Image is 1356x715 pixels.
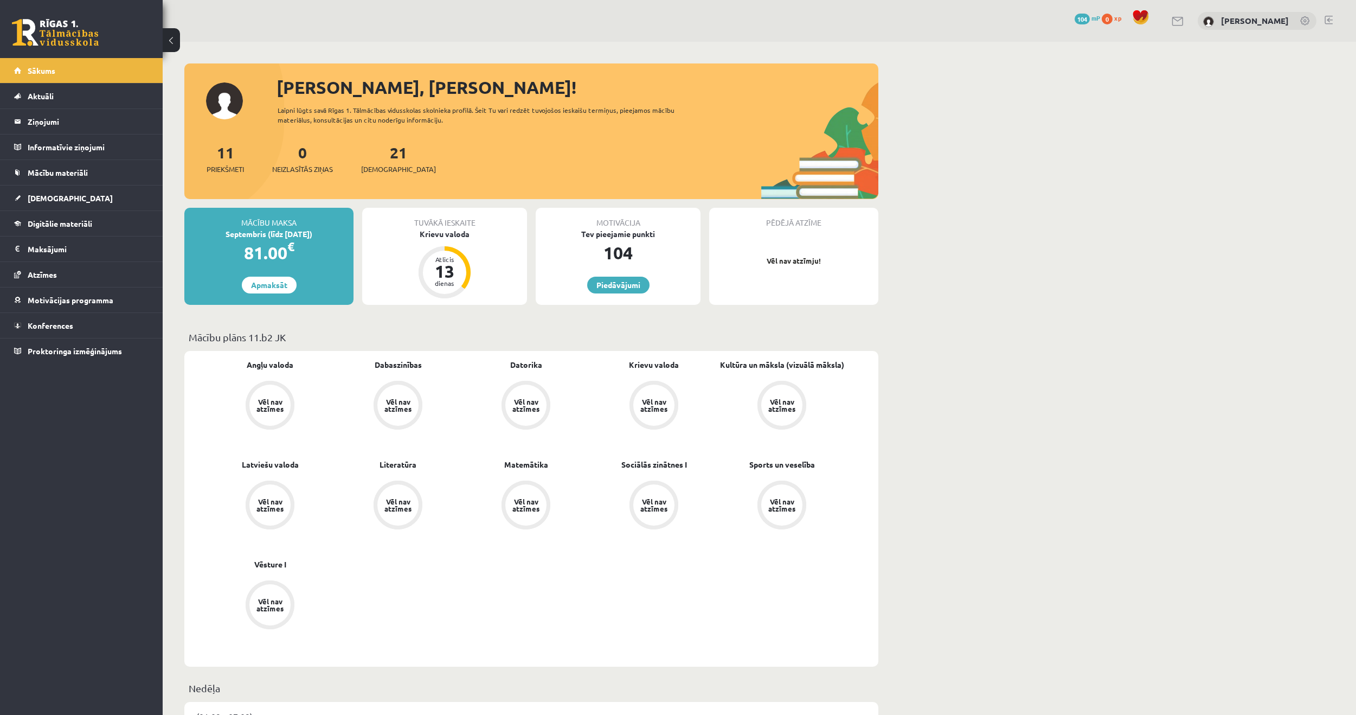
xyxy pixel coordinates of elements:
div: Vēl nav atzīmes [767,498,797,512]
p: Vēl nav atzīmju! [715,256,873,266]
span: Priekšmeti [207,164,244,175]
a: Angļu valoda [247,359,293,371]
a: Vēl nav atzīmes [718,481,846,532]
a: Vēl nav atzīmes [206,580,334,631]
a: 11Priekšmeti [207,143,244,175]
div: Mācību maksa [184,208,354,228]
a: [PERSON_NAME] [1221,15,1289,26]
span: Atzīmes [28,270,57,279]
span: Mācību materiāli [28,168,88,177]
p: Mācību plāns 11.b2 JK [189,330,874,344]
span: Sākums [28,66,55,75]
div: Vēl nav atzīmes [511,398,541,412]
span: € [287,239,294,254]
a: Sociālās zinātnes I [621,459,687,470]
a: Aktuāli [14,84,149,108]
legend: Maksājumi [28,237,149,261]
a: 0Neizlasītās ziņas [272,143,333,175]
span: Neizlasītās ziņas [272,164,333,175]
a: Vēl nav atzīmes [206,381,334,432]
span: [DEMOGRAPHIC_DATA] [28,193,113,203]
a: Vēl nav atzīmes [590,481,718,532]
a: Matemātika [504,459,548,470]
a: Apmaksāt [242,277,297,293]
div: 13 [428,263,461,280]
a: [DEMOGRAPHIC_DATA] [14,186,149,210]
a: 21[DEMOGRAPHIC_DATA] [361,143,436,175]
div: Vēl nav atzīmes [255,498,285,512]
a: Vēl nav atzīmes [718,381,846,432]
a: Vēl nav atzīmes [462,481,590,532]
a: Latviešu valoda [242,459,299,470]
a: Vēl nav atzīmes [462,381,590,432]
a: Informatīvie ziņojumi [14,135,149,159]
span: Motivācijas programma [28,295,113,305]
div: Pēdējā atzīme [709,208,878,228]
span: [DEMOGRAPHIC_DATA] [361,164,436,175]
div: Vēl nav atzīmes [383,398,413,412]
div: Vēl nav atzīmes [383,498,413,512]
a: 0 xp [1102,14,1127,22]
div: Vēl nav atzīmes [767,398,797,412]
a: Vēl nav atzīmes [206,481,334,532]
a: Krievu valoda [629,359,679,371]
a: Digitālie materiāli [14,211,149,236]
div: Vēl nav atzīmes [639,498,669,512]
div: Laipni lūgts savā Rīgas 1. Tālmācības vidusskolas skolnieka profilā. Šeit Tu vari redzēt tuvojošo... [278,105,694,125]
span: 104 [1075,14,1090,24]
div: Vēl nav atzīmes [255,398,285,412]
div: Tuvākā ieskaite [362,208,527,228]
span: Aktuāli [28,91,54,101]
a: Kultūra un māksla (vizuālā māksla) [720,359,844,371]
a: Vēl nav atzīmes [590,381,718,432]
div: [PERSON_NAME], [PERSON_NAME]! [277,74,878,100]
div: 81.00 [184,240,354,266]
span: 0 [1102,14,1113,24]
span: Proktoringa izmēģinājums [28,346,122,356]
div: Vēl nav atzīmes [255,598,285,612]
a: Krievu valoda Atlicis 13 dienas [362,228,527,300]
a: Ziņojumi [14,109,149,134]
a: Atzīmes [14,262,149,287]
legend: Ziņojumi [28,109,149,134]
a: Dabaszinības [375,359,422,371]
a: Vēl nav atzīmes [334,381,462,432]
a: Proktoringa izmēģinājums [14,339,149,363]
span: Digitālie materiāli [28,219,92,228]
p: Nedēļa [189,681,874,695]
a: Mācību materiāli [14,160,149,185]
a: Vēl nav atzīmes [334,481,462,532]
div: Septembris (līdz [DATE]) [184,228,354,240]
a: Sākums [14,58,149,83]
a: Vēsture I [254,559,286,570]
div: 104 [536,240,701,266]
div: Vēl nav atzīmes [511,498,541,512]
div: dienas [428,280,461,286]
a: Rīgas 1. Tālmācības vidusskola [12,19,99,46]
div: Vēl nav atzīmes [639,398,669,412]
div: Krievu valoda [362,228,527,240]
a: Sports un veselība [749,459,815,470]
a: Literatūra [380,459,416,470]
div: Atlicis [428,256,461,263]
span: Konferences [28,321,73,330]
a: Konferences [14,313,149,338]
span: xp [1114,14,1121,22]
a: Piedāvājumi [587,277,650,293]
div: Motivācija [536,208,701,228]
a: Datorika [510,359,542,371]
div: Tev pieejamie punkti [536,228,701,240]
a: Motivācijas programma [14,288,149,312]
a: Maksājumi [14,237,149,261]
a: 104 mP [1075,14,1100,22]
span: mP [1091,14,1100,22]
legend: Informatīvie ziņojumi [28,135,149,159]
img: Renārs Konjuševskis [1203,16,1214,27]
